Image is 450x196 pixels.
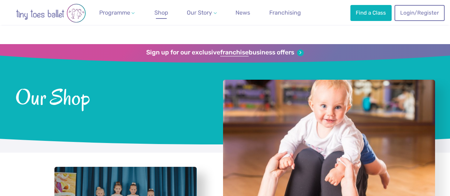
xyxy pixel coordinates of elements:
[154,9,168,16] span: Shop
[96,6,138,20] a: Programme
[187,9,212,16] span: Our Story
[184,6,219,20] a: Our Story
[152,6,171,20] a: Shop
[8,4,94,23] img: tiny toes ballet
[395,5,444,21] a: Login/Register
[146,49,304,57] a: Sign up for our exclusivefranchisebusiness offers
[235,9,250,16] span: News
[269,9,301,16] span: Franchising
[233,6,253,20] a: News
[266,6,304,20] a: Franchising
[220,49,249,57] strong: franchise
[350,5,392,21] a: Find a Class
[15,83,204,109] span: Our Shop
[99,9,130,16] span: Programme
